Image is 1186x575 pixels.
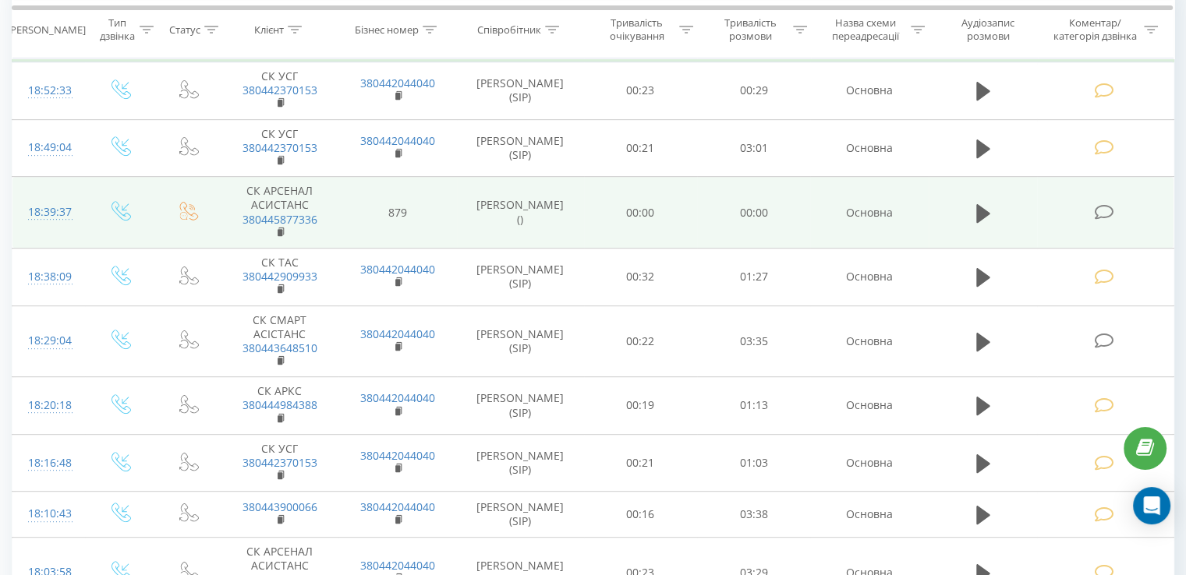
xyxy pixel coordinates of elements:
[360,390,435,405] a: 380442044040
[243,397,317,412] a: 380444984388
[360,558,435,573] a: 380442044040
[697,119,810,177] td: 03:01
[243,499,317,514] a: 380443900066
[810,377,928,435] td: Основна
[28,76,69,106] div: 18:52:33
[598,16,676,43] div: Тривалість очікування
[584,62,697,120] td: 00:23
[1049,16,1140,43] div: Коментар/категорія дзвінка
[584,119,697,177] td: 00:21
[221,305,338,377] td: СК СМАРТ АСІСТАНС
[810,119,928,177] td: Основна
[697,177,810,249] td: 00:00
[28,132,69,163] div: 18:49:04
[243,212,317,227] a: 380445877336
[360,326,435,341] a: 380442044040
[711,16,789,43] div: Тривалість розмови
[221,177,338,249] td: СК АРСЕНАЛ АСИСТАНС
[457,177,584,249] td: [PERSON_NAME] ()
[584,177,697,249] td: 00:00
[810,62,928,120] td: Основна
[810,305,928,377] td: Основна
[243,269,317,284] a: 380442909933
[221,377,338,435] td: СК АРКС
[28,499,69,529] div: 18:10:43
[1133,487,1170,524] div: Open Intercom Messenger
[169,23,200,36] div: Статус
[243,83,317,97] a: 380442370153
[221,62,338,120] td: СК УСГ
[221,119,338,177] td: СК УСГ
[697,377,810,435] td: 01:13
[457,492,584,537] td: [PERSON_NAME] (SIP)
[28,326,69,356] div: 18:29:04
[457,62,584,120] td: [PERSON_NAME] (SIP)
[338,177,456,249] td: 879
[360,499,435,514] a: 380442044040
[221,434,338,492] td: СК УСГ
[697,248,810,305] td: 01:27
[810,434,928,492] td: Основна
[360,262,435,277] a: 380442044040
[243,340,317,355] a: 380443648510
[7,23,86,36] div: [PERSON_NAME]
[457,248,584,305] td: [PERSON_NAME] (SIP)
[360,76,435,90] a: 380442044040
[360,448,435,463] a: 380442044040
[355,23,419,36] div: Бізнес номер
[825,16,907,43] div: Назва схеми переадресації
[28,197,69,228] div: 18:39:37
[28,390,69,421] div: 18:20:18
[243,455,317,470] a: 380442370153
[221,248,338,305] td: СК ТАС
[697,492,810,537] td: 03:38
[697,62,810,120] td: 00:29
[810,248,928,305] td: Основна
[243,140,317,155] a: 380442370153
[360,133,435,148] a: 380442044040
[810,492,928,537] td: Основна
[584,377,697,435] td: 00:19
[584,434,697,492] td: 00:21
[28,262,69,292] div: 18:38:09
[457,377,584,435] td: [PERSON_NAME] (SIP)
[98,16,135,43] div: Тип дзвінка
[810,177,928,249] td: Основна
[584,248,697,305] td: 00:32
[457,119,584,177] td: [PERSON_NAME] (SIP)
[584,305,697,377] td: 00:22
[477,23,541,36] div: Співробітник
[943,16,1034,43] div: Аудіозапис розмови
[584,492,697,537] td: 00:16
[28,448,69,478] div: 18:16:48
[697,305,810,377] td: 03:35
[457,434,584,492] td: [PERSON_NAME] (SIP)
[457,305,584,377] td: [PERSON_NAME] (SIP)
[254,23,284,36] div: Клієнт
[697,434,810,492] td: 01:03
